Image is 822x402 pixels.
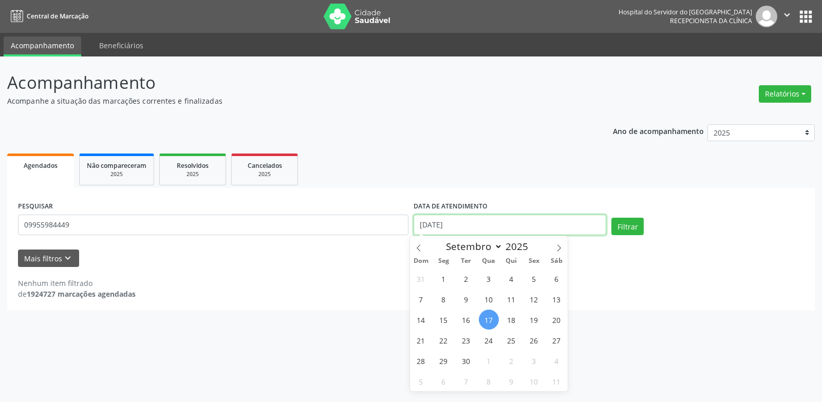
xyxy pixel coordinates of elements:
a: Acompanhamento [4,36,81,56]
label: PESQUISAR [18,199,53,215]
span: Não compareceram [87,161,146,170]
input: Year [502,240,536,253]
span: Setembro 7, 2025 [411,289,431,309]
span: Setembro 9, 2025 [456,289,476,309]
span: Setembro 12, 2025 [524,289,544,309]
span: Outubro 10, 2025 [524,371,544,391]
input: Nome, código do beneficiário ou CPF [18,215,408,235]
button:  [777,6,797,27]
span: Outubro 5, 2025 [411,371,431,391]
p: Ano de acompanhamento [613,124,704,137]
span: Resolvidos [177,161,209,170]
span: Setembro 22, 2025 [434,330,454,350]
span: Outubro 8, 2025 [479,371,499,391]
span: Setembro 14, 2025 [411,310,431,330]
span: Setembro 13, 2025 [547,289,567,309]
span: Setembro 4, 2025 [501,269,521,289]
i:  [781,9,793,21]
span: Setembro 10, 2025 [479,289,499,309]
p: Acompanhe a situação das marcações correntes e finalizadas [7,95,572,106]
p: Acompanhamento [7,70,572,95]
span: Sex [522,258,545,264]
span: Agendados [24,161,58,170]
select: Month [441,239,503,254]
span: Setembro 6, 2025 [547,269,567,289]
span: Central de Marcação [27,12,88,21]
span: Outubro 1, 2025 [479,351,499,371]
span: Setembro 24, 2025 [479,330,499,350]
span: Outubro 9, 2025 [501,371,521,391]
span: Setembro 8, 2025 [434,289,454,309]
span: Setembro 19, 2025 [524,310,544,330]
strong: 1924727 marcações agendadas [27,289,136,299]
span: Outubro 3, 2025 [524,351,544,371]
span: Setembro 15, 2025 [434,310,454,330]
span: Setembro 17, 2025 [479,310,499,330]
span: Recepcionista da clínica [670,16,752,25]
span: Setembro 3, 2025 [479,269,499,289]
span: Outubro 4, 2025 [547,351,567,371]
span: Setembro 25, 2025 [501,330,521,350]
span: Agosto 31, 2025 [411,269,431,289]
button: Mais filtroskeyboard_arrow_down [18,250,79,267]
img: img [756,6,777,27]
input: Selecione um intervalo [414,215,606,235]
div: 2025 [167,170,218,178]
span: Setembro 21, 2025 [411,330,431,350]
span: Outubro 6, 2025 [434,371,454,391]
span: Sáb [545,258,568,264]
span: Qui [500,258,522,264]
div: Nenhum item filtrado [18,278,136,289]
span: Dom [410,258,433,264]
span: Setembro 29, 2025 [434,351,454,371]
button: Relatórios [759,85,811,103]
span: Seg [432,258,455,264]
span: Cancelados [248,161,282,170]
span: Qua [477,258,500,264]
span: Setembro 23, 2025 [456,330,476,350]
div: de [18,289,136,299]
span: Outubro 2, 2025 [501,351,521,371]
span: Setembro 30, 2025 [456,351,476,371]
span: Setembro 18, 2025 [501,310,521,330]
span: Setembro 27, 2025 [547,330,567,350]
i: keyboard_arrow_down [62,253,73,264]
span: Outubro 11, 2025 [547,371,567,391]
div: Hospital do Servidor do [GEOGRAPHIC_DATA] [619,8,752,16]
div: 2025 [239,170,290,178]
span: Setembro 2, 2025 [456,269,476,289]
span: Setembro 5, 2025 [524,269,544,289]
span: Setembro 1, 2025 [434,269,454,289]
button: Filtrar [611,218,644,235]
span: Setembro 26, 2025 [524,330,544,350]
span: Setembro 16, 2025 [456,310,476,330]
span: Setembro 11, 2025 [501,289,521,309]
div: 2025 [87,170,146,178]
a: Central de Marcação [7,8,88,25]
span: Ter [455,258,477,264]
button: apps [797,8,815,26]
span: Setembro 20, 2025 [547,310,567,330]
span: Setembro 28, 2025 [411,351,431,371]
span: Outubro 7, 2025 [456,371,476,391]
a: Beneficiários [92,36,151,54]
label: DATA DE ATENDIMENTO [414,199,488,215]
